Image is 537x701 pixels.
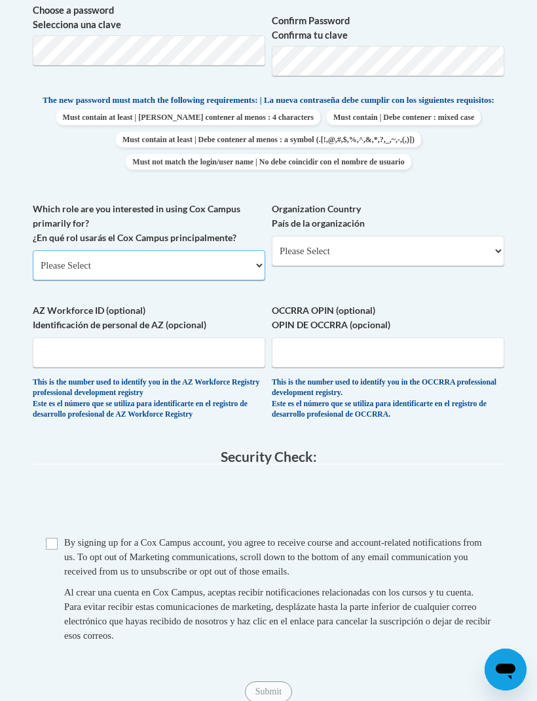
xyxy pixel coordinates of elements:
[56,109,320,125] span: Must contain at least | [PERSON_NAME] contener al menos : 4 characters
[33,303,265,332] label: AZ Workforce ID (optional) Identificación de personal de AZ (opcional)
[64,537,482,577] span: By signing up for a Cox Campus account, you agree to receive course and account-related notificat...
[116,132,421,147] span: Must contain at least | Debe contener al menos : a symbol (.[!,@,#,$,%,^,&,*,?,_,~,-,(,)])
[43,94,494,106] span: The new password must match the following requirements: | La nueva contraseña debe cumplir con lo...
[221,448,317,464] span: Security Check:
[485,649,527,691] iframe: Button to launch messaging window
[272,202,504,231] label: Organization Country País de la organización
[272,377,504,421] div: This is the number used to identify you in the OCCRRA professional development registry. Este es ...
[33,202,265,245] label: Which role are you interested in using Cox Campus primarily for? ¿En qué rol usarás el Cox Campus...
[64,587,491,641] span: Al crear una cuenta en Cox Campus, aceptas recibir notificaciones relacionadas con los cursos y t...
[327,109,481,125] span: Must contain | Debe contener : mixed case
[126,154,411,170] span: Must not match the login/user name | No debe coincidir con el nombre de usuario
[33,377,265,421] div: This is the number used to identify you in the AZ Workforce Registry professional development reg...
[169,478,368,529] iframe: reCAPTCHA
[272,14,504,43] label: Confirm Password Confirma tu clave
[272,303,504,332] label: OCCRRA OPIN (optional) OPIN DE OCCRRA (opcional)
[33,3,265,32] label: Choose a password Selecciona una clave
